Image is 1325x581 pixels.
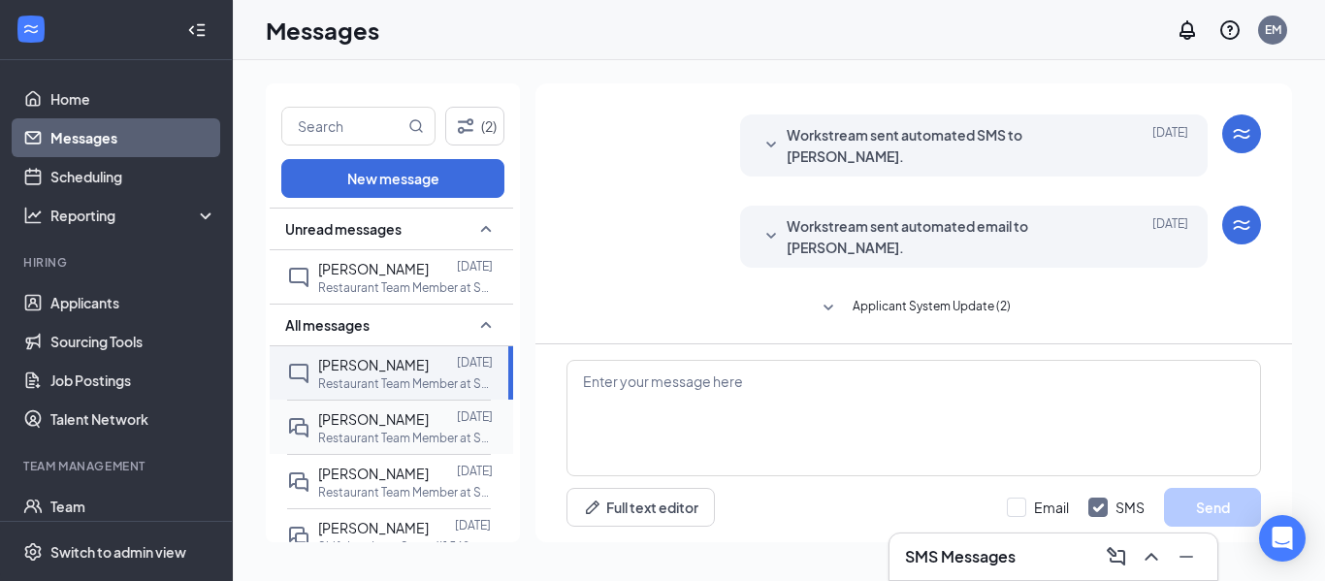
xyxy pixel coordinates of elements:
[50,487,216,526] a: Team
[318,356,429,373] span: [PERSON_NAME]
[318,538,469,555] p: Shift Leader at Store #1569
[50,283,216,322] a: Applicants
[457,463,493,479] p: [DATE]
[1164,488,1261,527] button: Send
[318,410,429,428] span: [PERSON_NAME]
[1136,541,1167,572] button: ChevronUp
[759,134,783,157] svg: SmallChevronDown
[787,124,1101,167] span: Workstream sent automated SMS to [PERSON_NAME].
[23,254,212,271] div: Hiring
[23,458,212,474] div: Team Management
[287,416,310,439] svg: DoubleChat
[457,258,493,274] p: [DATE]
[455,517,491,533] p: [DATE]
[285,219,402,239] span: Unread messages
[905,546,1016,567] h3: SMS Messages
[1218,18,1242,42] svg: QuestionInfo
[457,354,493,371] p: [DATE]
[187,20,207,40] svg: Collapse
[50,361,216,400] a: Job Postings
[759,225,783,248] svg: SmallChevronDown
[1152,124,1188,167] span: [DATE]
[318,430,493,446] p: Restaurant Team Member at Store #1569
[817,297,1011,320] button: SmallChevronDownApplicant System Update (2)
[318,260,429,277] span: [PERSON_NAME]
[281,159,504,198] button: New message
[1230,213,1253,237] svg: WorkstreamLogo
[1105,545,1128,568] svg: ComposeMessage
[21,19,41,39] svg: WorkstreamLogo
[266,14,379,47] h1: Messages
[1140,545,1163,568] svg: ChevronUp
[23,206,43,225] svg: Analysis
[1152,215,1188,258] span: [DATE]
[287,362,310,385] svg: ChatInactive
[287,525,310,548] svg: DoubleChat
[583,498,602,517] svg: Pen
[285,315,370,335] span: All messages
[282,108,404,145] input: Search
[1259,515,1306,562] div: Open Intercom Messenger
[474,217,498,241] svg: SmallChevronUp
[1101,541,1132,572] button: ComposeMessage
[817,297,840,320] svg: SmallChevronDown
[287,470,310,494] svg: DoubleChat
[50,542,186,562] div: Switch to admin view
[566,488,715,527] button: Full text editorPen
[318,375,493,392] p: Restaurant Team Member at Store #1569
[318,465,429,482] span: [PERSON_NAME]
[50,206,217,225] div: Reporting
[318,484,493,500] p: Restaurant Team Member at Store #1569
[287,266,310,289] svg: ChatInactive
[787,215,1101,258] span: Workstream sent automated email to [PERSON_NAME].
[23,542,43,562] svg: Settings
[318,279,493,296] p: Restaurant Team Member at Store #1569
[50,322,216,361] a: Sourcing Tools
[1171,541,1202,572] button: Minimize
[1265,21,1281,38] div: EM
[1230,122,1253,145] svg: WorkstreamLogo
[474,313,498,337] svg: SmallChevronUp
[50,400,216,438] a: Talent Network
[853,297,1011,320] span: Applicant System Update (2)
[408,118,424,134] svg: MagnifyingGlass
[454,114,477,138] svg: Filter
[50,118,216,157] a: Messages
[1175,545,1198,568] svg: Minimize
[318,519,429,536] span: [PERSON_NAME]
[50,157,216,196] a: Scheduling
[50,80,216,118] a: Home
[457,408,493,425] p: [DATE]
[1176,18,1199,42] svg: Notifications
[445,107,504,145] button: Filter (2)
